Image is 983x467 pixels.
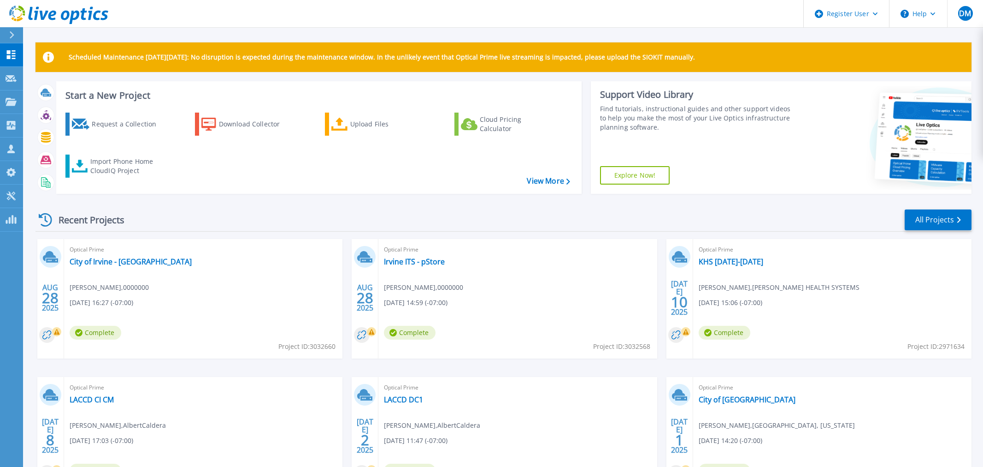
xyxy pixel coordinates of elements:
a: Upload Files [325,113,428,136]
h3: Start a New Project [65,90,570,101]
a: Irvine ITS - pStore [384,257,445,266]
div: Download Collector [219,115,293,133]
a: Request a Collection [65,113,168,136]
div: AUG 2025 [41,281,59,315]
div: [DATE] 2025 [671,281,688,315]
span: [DATE] 14:20 (-07:00) [699,436,762,446]
span: [PERSON_NAME] , 0000000 [70,282,149,293]
a: Download Collector [195,113,298,136]
div: Cloud Pricing Calculator [480,115,553,133]
span: Optical Prime [384,245,651,255]
div: Upload Files [350,115,424,133]
div: [DATE] 2025 [41,419,59,453]
a: KHS [DATE]-[DATE] [699,257,763,266]
a: Cloud Pricing Calculator [454,113,557,136]
a: All Projects [905,210,971,230]
div: Find tutorials, instructional guides and other support videos to help you make the most of your L... [600,104,795,132]
span: 8 [46,436,54,444]
span: 2 [361,436,369,444]
div: [DATE] 2025 [356,419,374,453]
div: Recent Projects [35,209,137,231]
span: DM [959,10,971,17]
span: Optical Prime [70,245,337,255]
span: [DATE] 16:27 (-07:00) [70,298,133,308]
span: 28 [357,294,373,302]
span: [PERSON_NAME] , AlbertCaldera [70,420,166,431]
div: [DATE] 2025 [671,419,688,453]
span: 1 [675,436,683,444]
span: Project ID: 3032568 [593,341,650,352]
span: [PERSON_NAME] , [GEOGRAPHIC_DATA], [US_STATE] [699,420,855,431]
div: Request a Collection [92,115,165,133]
span: 10 [671,298,688,306]
span: Project ID: 3032660 [278,341,336,352]
span: Complete [699,326,750,340]
span: [PERSON_NAME] , AlbertCaldera [384,420,480,431]
span: Complete [70,326,121,340]
a: View More [527,177,570,186]
p: Scheduled Maintenance [DATE][DATE]: No disruption is expected during the maintenance window. In t... [69,54,695,61]
span: Optical Prime [70,383,337,393]
span: [DATE] 15:06 (-07:00) [699,298,762,308]
span: Project ID: 2971634 [907,341,965,352]
div: Support Video Library [600,89,795,101]
a: Explore Now! [600,166,670,185]
span: [PERSON_NAME] , [PERSON_NAME] HEALTH SYSTEMS [699,282,859,293]
span: 28 [42,294,59,302]
span: Optical Prime [699,383,966,393]
span: Optical Prime [384,383,651,393]
a: City of [GEOGRAPHIC_DATA] [699,395,795,404]
a: City of Irvine - [GEOGRAPHIC_DATA] [70,257,192,266]
a: LACCD DC1 [384,395,423,404]
span: [PERSON_NAME] , 0000000 [384,282,463,293]
div: Import Phone Home CloudIQ Project [90,157,162,175]
div: AUG 2025 [356,281,374,315]
span: [DATE] 11:47 (-07:00) [384,436,447,446]
span: Optical Prime [699,245,966,255]
span: [DATE] 14:59 (-07:00) [384,298,447,308]
span: Complete [384,326,436,340]
a: LACCD CI CM [70,395,114,404]
span: [DATE] 17:03 (-07:00) [70,436,133,446]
